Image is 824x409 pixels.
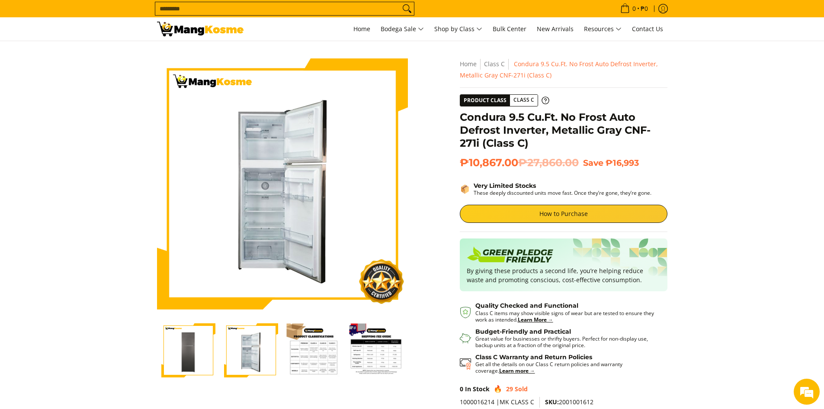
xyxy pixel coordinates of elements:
[467,245,553,266] img: Badge sustainability green pledge friendly
[460,60,477,68] a: Home
[474,190,651,196] p: These deeply discounted units move fast. Once they’re gone, they’re gone.
[631,6,637,12] span: 0
[460,111,667,150] h1: Condura 9.5 Cu.Ft. No Frost Auto Defrost Inverter, Metallic Gray CNF-271i (Class C)
[157,58,408,309] img: Condura 9.5 Cu.Ft. No Frost Auto Defrost Inverter, Metallic Gray CNF-271i (Class C)
[460,94,549,106] a: Product Class Class C
[460,385,463,393] span: 0
[515,385,528,393] span: Sold
[475,361,659,374] p: Get all the details on our Class C return policies and warranty coverage.
[430,17,487,41] a: Shop by Class
[537,25,574,33] span: New Arrivals
[376,17,428,41] a: Bodega Sale
[493,25,526,33] span: Bulk Center
[639,6,649,12] span: ₱0
[475,310,659,323] p: Class C items may show visible signs of wear but are tested to ensure they work as intended.
[460,398,534,406] span: 1000016214 |MK CLASS C
[510,95,538,106] span: Class C
[224,323,278,377] img: Condura 9.5 Cu.Ft. No Frost Auto Defrost Inverter, Metallic Gray CNF-271i (Class C)-2
[475,353,592,361] strong: Class C Warranty and Return Policies
[475,302,578,309] strong: Quality Checked and Functional
[460,58,667,81] nav: Breadcrumbs
[353,25,370,33] span: Home
[628,17,667,41] a: Contact Us
[545,398,559,406] span: SKU:
[580,17,626,41] a: Resources
[584,24,622,35] span: Resources
[460,156,579,169] span: ₱10,867.00
[434,24,482,35] span: Shop by Class
[460,205,667,223] a: How to Purchase
[499,367,535,374] a: Learn more →
[349,17,375,41] a: Home
[632,25,663,33] span: Contact Us
[518,156,579,169] del: ₱27,860.00
[381,24,424,35] span: Bodega Sale
[474,182,536,190] strong: Very Limited Stocks
[618,4,651,13] span: •
[475,328,571,335] strong: Budget-Friendly and Practical
[518,316,553,323] a: Learn More →
[467,266,660,284] p: By giving these products a second life, you’re helping reduce waste and promoting conscious, cost...
[465,385,490,393] span: In Stock
[506,385,513,393] span: 29
[252,17,667,41] nav: Main Menu
[484,60,505,68] a: Class C
[349,323,404,377] img: Condura 9.5 Cu.Ft. No Frost Auto Defrost Inverter, Metallic Gray CNF-271i (Class C)-4
[157,22,244,36] img: Condura 9.5 Cu.Ft. Auto Defrost Inverter Ref (Class C) l Mang Kosme
[400,2,414,15] button: Search
[532,17,578,41] a: New Arrivals
[475,335,659,348] p: Great value for businesses or thrifty buyers. Perfect for non-display use, backup units at a frac...
[488,17,531,41] a: Bulk Center
[606,158,639,168] span: ₱16,993
[545,398,593,406] span: 2001001612
[583,158,603,168] span: Save
[460,95,510,106] span: Product Class
[287,323,341,377] img: Condura 9.5 Cu.Ft. No Frost Auto Defrost Inverter, Metallic Gray CNF-271i (Class C)-3
[460,60,658,79] span: Condura 9.5 Cu.Ft. No Frost Auto Defrost Inverter, Metallic Gray CNF-271i (Class C)
[161,323,215,377] img: Condura 9.5 Cu.Ft. No Frost Auto Defrost Inverter, Metallic Gray CNF-271i (Class C)-1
